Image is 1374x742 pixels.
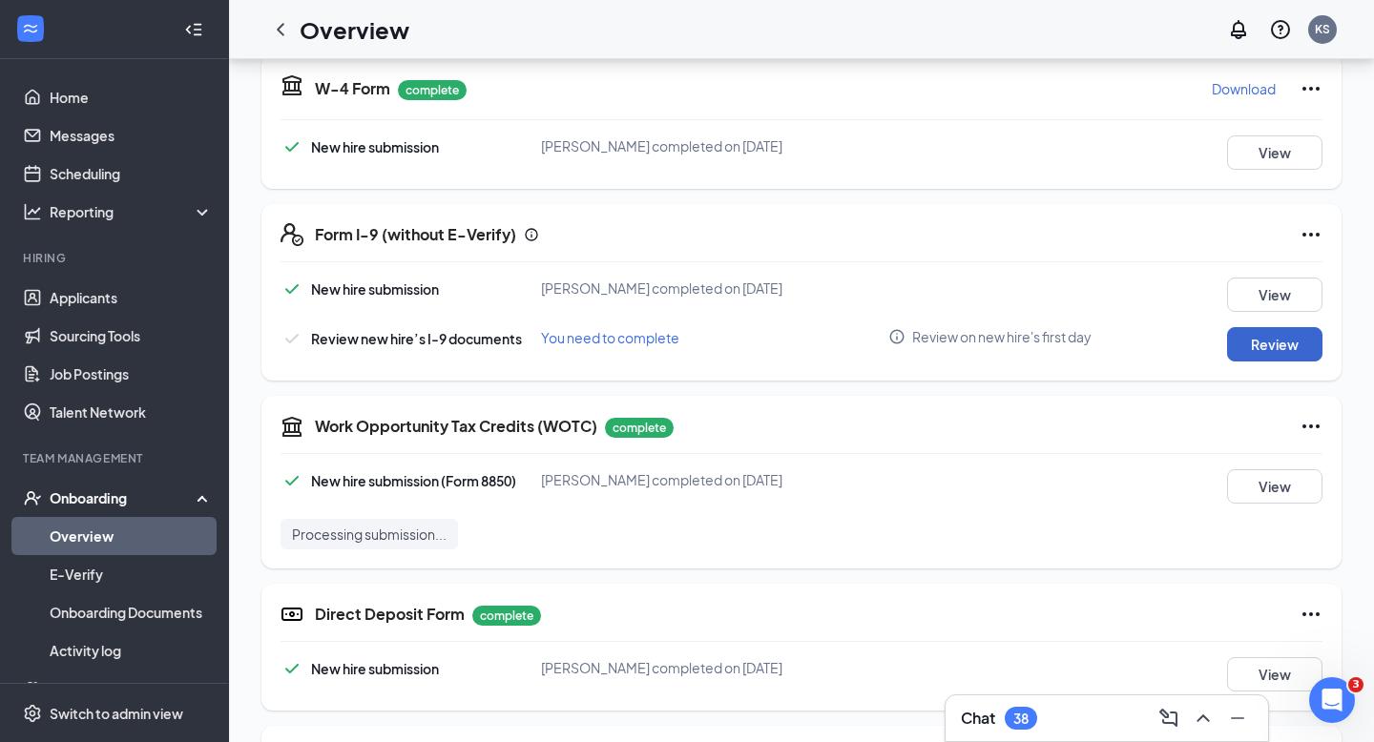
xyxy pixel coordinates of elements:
[50,317,213,355] a: Sourcing Tools
[50,78,213,116] a: Home
[1315,21,1330,37] div: KS
[1222,703,1253,733] button: Minimize
[315,604,465,625] h5: Direct Deposit Form
[50,202,214,221] div: Reporting
[1188,703,1218,733] button: ChevronUp
[50,116,213,155] a: Messages
[1157,707,1180,730] svg: ComposeMessage
[472,606,541,626] p: complete
[184,20,203,39] svg: Collapse
[21,19,40,38] svg: WorkstreamLogo
[1300,223,1322,246] svg: Ellipses
[23,250,209,266] div: Hiring
[1227,278,1322,312] button: View
[961,708,995,729] h3: Chat
[50,555,213,593] a: E-Verify
[50,670,213,708] a: Team
[1227,469,1322,504] button: View
[1227,135,1322,170] button: View
[281,223,303,246] svg: FormI9EVerifyIcon
[315,78,390,99] h5: W-4 Form
[1309,677,1355,723] iframe: Intercom live chat
[50,517,213,555] a: Overview
[23,450,209,466] div: Team Management
[315,224,516,245] h5: Form I-9 (without E-Verify)
[541,471,782,488] span: [PERSON_NAME] completed on [DATE]
[1192,707,1215,730] svg: ChevronUp
[1227,657,1322,691] button: View
[541,279,782,297] span: [PERSON_NAME] completed on [DATE]
[300,13,409,46] h1: Overview
[1300,77,1322,100] svg: Ellipses
[541,137,782,155] span: [PERSON_NAME] completed on [DATE]
[888,328,906,345] svg: Info
[50,488,197,507] div: Onboarding
[281,278,303,300] svg: Checkmark
[1348,677,1364,692] span: 3
[281,657,303,680] svg: Checkmark
[1154,703,1184,733] button: ComposeMessage
[23,488,42,507] svg: UserCheck
[311,330,522,347] span: Review new hire’s I-9 documents
[281,415,303,438] svg: TaxGovernmentIcon
[23,202,42,221] svg: Analysis
[1212,79,1276,98] p: Download
[281,603,303,626] svg: DirectDepositIcon
[269,18,292,41] svg: ChevronLeft
[292,525,447,544] span: Processing submission...
[541,329,679,346] span: You need to complete
[541,659,782,676] span: [PERSON_NAME] completed on [DATE]
[1300,603,1322,626] svg: Ellipses
[1300,415,1322,438] svg: Ellipses
[1227,18,1250,41] svg: Notifications
[1227,327,1322,361] button: Review
[50,593,213,631] a: Onboarding Documents
[1211,73,1277,104] button: Download
[605,418,674,438] p: complete
[311,138,439,155] span: New hire submission
[912,327,1092,346] span: Review on new hire's first day
[315,416,597,437] h5: Work Opportunity Tax Credits (WOTC)
[311,660,439,677] span: New hire submission
[23,704,42,723] svg: Settings
[281,469,303,492] svg: Checkmark
[1013,711,1029,727] div: 38
[50,155,213,193] a: Scheduling
[524,227,539,242] svg: Info
[50,278,213,317] a: Applicants
[311,280,439,298] span: New hire submission
[50,704,183,723] div: Switch to admin view
[281,73,303,96] svg: TaxGovernmentIcon
[281,135,303,158] svg: Checkmark
[311,472,516,489] span: New hire submission (Form 8850)
[50,631,213,670] a: Activity log
[50,355,213,393] a: Job Postings
[1269,18,1292,41] svg: QuestionInfo
[281,327,303,350] svg: Checkmark
[398,80,467,100] p: complete
[1226,707,1249,730] svg: Minimize
[50,393,213,431] a: Talent Network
